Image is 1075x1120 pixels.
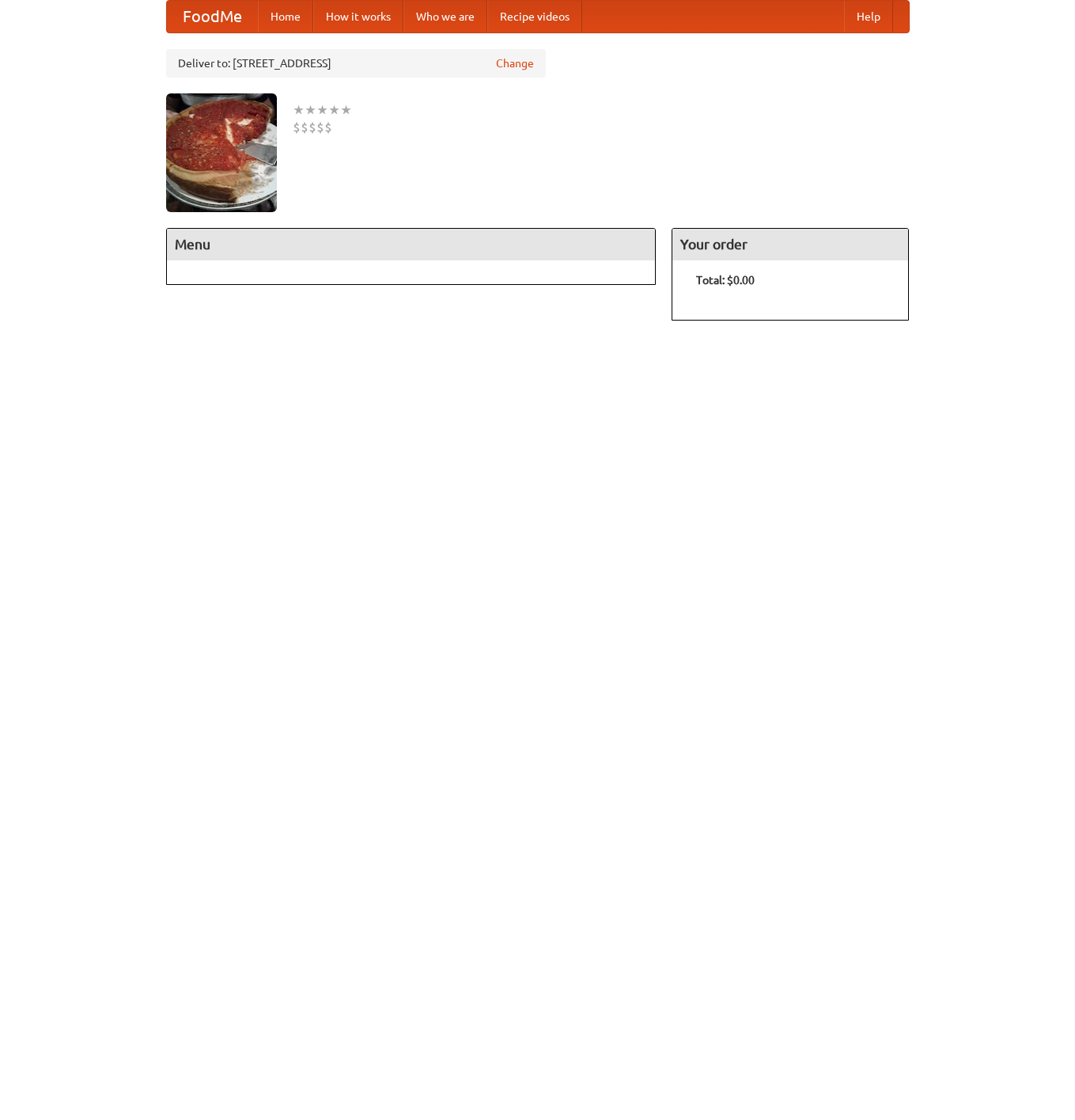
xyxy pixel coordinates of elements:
a: Home [258,1,313,32]
li: $ [308,119,316,136]
img: angular.jpg [166,93,277,212]
li: $ [293,119,301,136]
li: $ [316,119,324,136]
li: ★ [328,101,340,119]
a: Help [844,1,893,32]
li: $ [324,119,332,136]
a: Who we are [403,1,487,32]
a: Change [496,55,534,71]
a: How it works [313,1,403,32]
li: ★ [316,101,328,119]
a: FoodMe [167,1,258,32]
li: ★ [340,101,352,119]
li: ★ [305,101,316,119]
li: $ [301,119,308,136]
div: Deliver to: [STREET_ADDRESS] [166,49,546,78]
b: Total: $0.00 [696,274,755,287]
a: Recipe videos [487,1,582,32]
h4: Your order [672,229,908,260]
li: ★ [293,101,305,119]
h4: Menu [167,229,656,260]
